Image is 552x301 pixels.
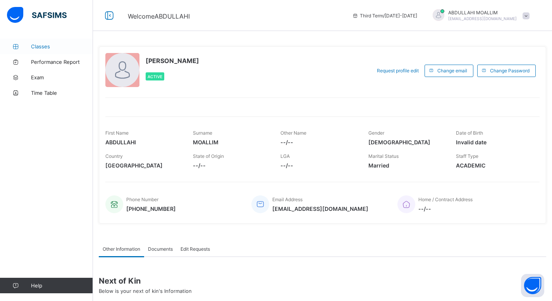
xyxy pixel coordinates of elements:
span: Country [105,153,123,159]
span: Marital Status [368,153,399,159]
span: Surname [193,130,212,136]
span: ABDULLAHI MOALLIM [448,10,517,15]
span: Time Table [31,90,93,96]
span: Change email [437,68,467,74]
span: [PERSON_NAME] [146,57,199,65]
span: Request profile edit [377,68,419,74]
span: LGA [280,153,290,159]
span: [GEOGRAPHIC_DATA] [105,162,181,169]
div: ABDULLAHIMOALLIM [425,9,533,22]
span: Staff Type [456,153,478,159]
span: ACADEMIC [456,162,532,169]
span: --/-- [280,139,356,145]
span: [EMAIL_ADDRESS][DOMAIN_NAME] [272,205,368,212]
span: Exam [31,74,93,80]
span: session/term information [352,13,417,19]
span: Welcome ABDULLAHI [128,12,190,20]
span: Other Information [103,246,140,252]
span: [DEMOGRAPHIC_DATA] [368,139,444,145]
span: First Name [105,130,129,136]
span: Gender [368,130,384,136]
span: ABDULLAHI [105,139,181,145]
span: Email Address [272,197,303,202]
span: Home / Contract Address [418,197,473,202]
img: safsims [7,7,67,23]
span: Edit Requests [181,246,210,252]
span: Classes [31,43,93,50]
span: Active [148,74,162,79]
span: Performance Report [31,59,93,65]
span: [PHONE_NUMBER] [126,205,176,212]
span: Change Password [490,68,530,74]
span: Married [368,162,444,169]
span: --/-- [193,162,269,169]
span: Next of Kin [99,276,546,286]
span: --/-- [280,162,356,169]
span: Below is your next of kin's Information [99,288,192,294]
span: Other Name [280,130,306,136]
span: MOALLIM [193,139,269,145]
span: Invalid date [456,139,532,145]
span: Date of Birth [456,130,483,136]
span: --/-- [418,205,473,212]
span: [EMAIL_ADDRESS][DOMAIN_NAME] [448,16,517,21]
span: Documents [148,246,173,252]
button: Open asap [521,274,544,297]
span: Help [31,282,93,289]
span: Phone Number [126,197,158,202]
span: State of Origin [193,153,224,159]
